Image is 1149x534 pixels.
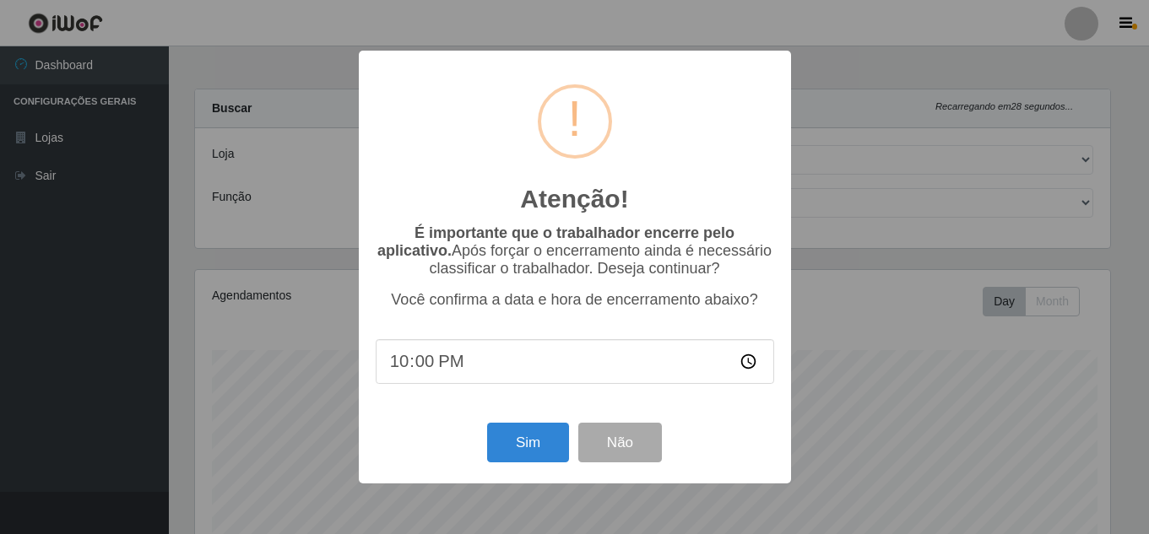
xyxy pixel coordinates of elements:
b: É importante que o trabalhador encerre pelo aplicativo. [377,224,734,259]
p: Após forçar o encerramento ainda é necessário classificar o trabalhador. Deseja continuar? [376,224,774,278]
button: Sim [487,423,569,462]
button: Não [578,423,662,462]
p: Você confirma a data e hora de encerramento abaixo? [376,291,774,309]
h2: Atenção! [520,184,628,214]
